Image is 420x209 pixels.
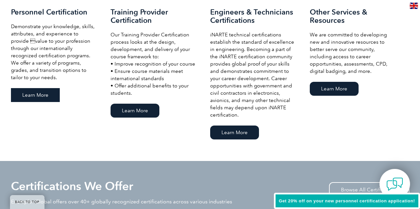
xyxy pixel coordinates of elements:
[386,176,403,192] img: contact-chat.png
[11,23,97,81] p: Demonstrate your knowledge, skills, attributes, and experience to provide value to your professi...
[10,195,44,209] a: BACK TO TOP
[111,31,197,97] p: Our Training Provider Certification process looks at the design, development, and delivery of you...
[279,198,415,203] span: Get 20% off on your new personnel certification application!
[310,31,396,75] p: We are committed to developing new and innovative resources to better serve our community, includ...
[410,3,418,9] img: en
[11,181,133,191] h2: Certifications We Offer
[111,8,197,25] h3: Training Provider Certification
[210,126,259,139] a: Learn More
[11,8,97,16] h3: Personnel Certification
[11,88,60,102] a: Learn More
[111,104,159,118] a: Learn More
[310,82,359,96] a: Learn More
[310,8,396,25] h3: Other Services & Resources
[329,182,409,197] a: Browse All Certifications
[210,8,296,25] h3: Engineers & Technicians Certifications
[210,31,296,119] p: iNARTE technical certifications establish the standard of excellence in engineering. Becoming a p...
[11,198,232,205] p: Exemplar Global offers over 40+ globally recognized certifications across various industries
